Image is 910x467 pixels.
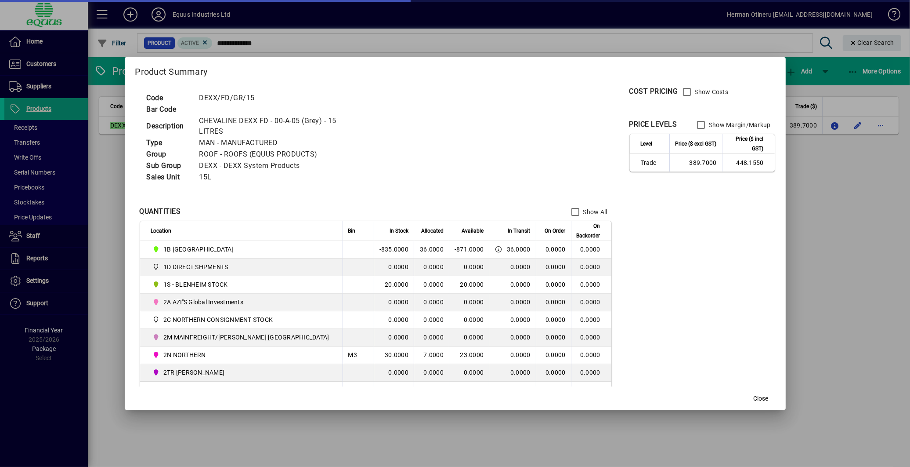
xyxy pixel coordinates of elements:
td: 389.7000 [669,154,722,171]
td: 0.0000 [374,329,414,347]
td: -871.0000 [449,241,489,259]
td: 20.0000 [374,276,414,294]
span: Close [754,394,769,403]
span: Price ($ incl GST) [728,134,764,153]
td: Group [142,149,195,160]
span: 2C NORTHERN CONSIGNMENT STOCK [163,315,273,324]
td: 0.0000 [571,364,611,382]
td: 0.0000 [414,276,449,294]
span: 1D DIRECT SHPMENTS [151,262,333,272]
span: Bin [348,226,356,236]
div: PRICE LEVELS [629,119,677,130]
td: 0.0000 [374,311,414,329]
td: 0.0000 [414,329,449,347]
span: 0.0000 [510,351,531,358]
span: 36.0000 [507,245,531,254]
span: 2M MAINFREIGHT/[PERSON_NAME] [GEOGRAPHIC_DATA] [163,333,329,342]
td: 0.0000 [374,294,414,311]
td: 0.0000 [571,382,611,399]
div: QUANTITIES [140,206,181,217]
span: Location [151,226,172,236]
td: 0.0000 [414,294,449,311]
td: 0.0000 [414,311,449,329]
td: 7.0000 [374,382,414,399]
td: 0.0000 [571,241,611,259]
span: 0.0000 [510,316,531,323]
span: 0.0000 [545,299,566,306]
span: 2C NORTHERN CONSIGNMENT STOCK [151,314,333,325]
span: 0.0000 [545,246,566,253]
td: Sub Group [142,160,195,171]
td: MAN - MANUFACTURED [195,137,355,149]
span: 36.0000 [507,386,531,394]
span: Available [462,226,484,236]
label: Show All [581,208,607,216]
span: 0.0000 [545,369,566,376]
td: 15L [195,171,355,183]
span: 1S - BLENHEIM STOCK [151,279,333,290]
span: Trade [641,158,664,167]
td: 0.0000 [414,259,449,276]
td: 0.0000 [449,259,489,276]
td: 20.0000 [449,276,489,294]
td: Type [142,137,195,149]
span: On Order [545,226,566,236]
td: 0.0000 [571,311,611,329]
td: Code [142,92,195,104]
td: 30.0000 [374,347,414,364]
span: 0.0000 [510,281,531,288]
span: 2A AZI''S Global Investments [163,298,243,306]
td: 0.0000 [449,311,489,329]
span: 2A AZI''S Global Investments [151,297,333,307]
span: 0.0000 [545,334,566,341]
span: 2TR [PERSON_NAME] [163,368,224,377]
span: 0.0000 [545,263,566,270]
td: -835.0000 [374,241,414,259]
td: -1.0000 [449,382,489,399]
span: 2TR TOM RYAN CARTAGE [151,367,333,378]
span: 1S - BLENHEIM STOCK [163,280,228,289]
span: Price ($ excl GST) [675,139,717,149]
span: 0.0000 [510,334,531,341]
td: E3 [343,382,374,399]
td: 0.0000 [414,364,449,382]
button: Close [747,390,775,406]
td: ROOF - ROOFS (EQUUS PRODUCTS) [195,149,355,160]
span: 2N NORTHERN [151,350,333,360]
span: 0.0000 [545,351,566,358]
span: 0.0000 [545,281,566,288]
span: 2N NORTHERN [163,350,206,359]
td: 0.0000 [449,364,489,382]
span: 1D DIRECT SHPMENTS [163,263,228,271]
span: 0.0000 [510,369,531,376]
span: 0.0000 [545,316,566,323]
td: 0.0000 [571,276,611,294]
span: 0.0000 [510,263,531,270]
span: 0.0000 [510,299,531,306]
td: 7.0000 [414,347,449,364]
span: In Transit [508,226,531,236]
td: DEXX/FD/GR/15 [195,92,355,104]
span: Level [641,139,653,149]
label: Show Costs [693,88,729,96]
td: 0.0000 [571,347,611,364]
td: 23.0000 [449,347,489,364]
span: 1B BLENHEIM [151,244,333,255]
td: 0.0000 [374,259,414,276]
td: 8.0000 [414,382,449,399]
h2: Product Summary [125,57,786,83]
span: 3C CENTRAL [163,386,200,394]
td: DEXX - DEXX System Products [195,160,355,171]
td: Description [142,115,195,137]
td: CHEVALINE DEXX FD - 00-A-05 (Grey) - 15 LITRES [195,115,355,137]
td: 448.1550 [722,154,775,171]
td: 0.0000 [571,259,611,276]
td: 0.0000 [449,329,489,347]
td: Bar Code [142,104,195,115]
td: 36.0000 [414,241,449,259]
span: 1B [GEOGRAPHIC_DATA] [163,245,234,254]
td: 0.0000 [449,294,489,311]
td: M3 [343,347,374,364]
td: 0.0000 [571,329,611,347]
td: Sales Unit [142,171,195,183]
